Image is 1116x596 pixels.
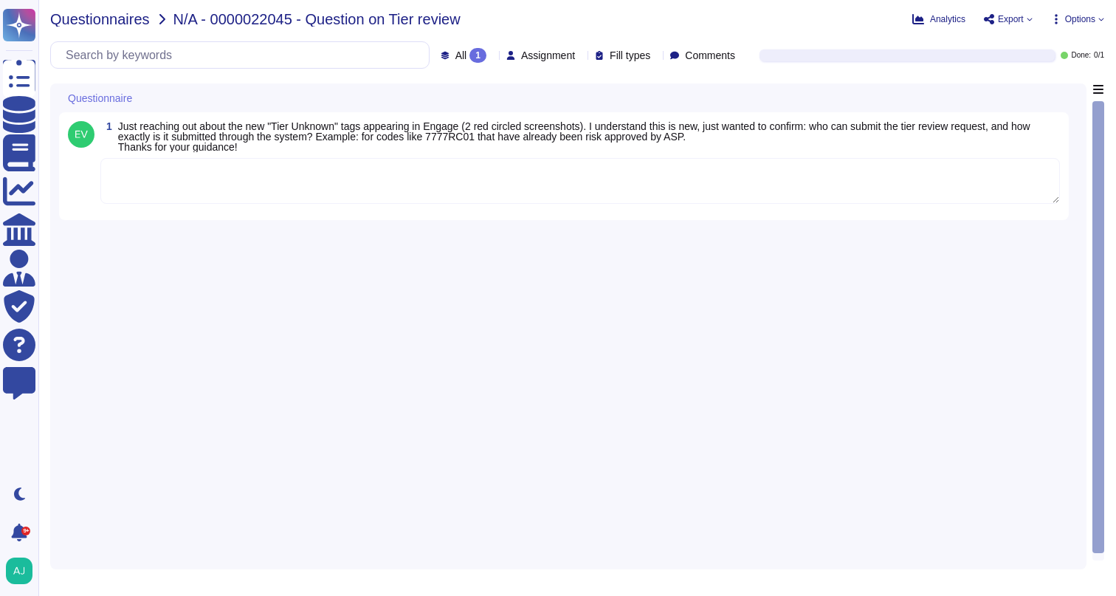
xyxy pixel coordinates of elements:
[68,93,132,103] span: Questionnaire
[930,15,965,24] span: Analytics
[610,50,650,61] span: Fill types
[21,527,30,535] div: 9+
[685,50,735,61] span: Comments
[58,42,429,68] input: Search by keywords
[998,15,1024,24] span: Export
[521,50,575,61] span: Assignment
[6,558,32,584] img: user
[912,13,965,25] button: Analytics
[173,12,461,27] span: N/A - 0000022045 - Question on Tier review
[50,12,150,27] span: Questionnaires
[469,48,486,63] div: 1
[118,120,1030,153] span: Just reaching out about the new "Tier Unknown" tags appearing in Engage (2 red circled screenshot...
[1065,15,1095,24] span: Options
[68,121,94,148] img: user
[1094,52,1104,59] span: 0 / 1
[100,121,112,131] span: 1
[455,50,467,61] span: All
[1071,52,1091,59] span: Done:
[3,555,43,587] button: user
